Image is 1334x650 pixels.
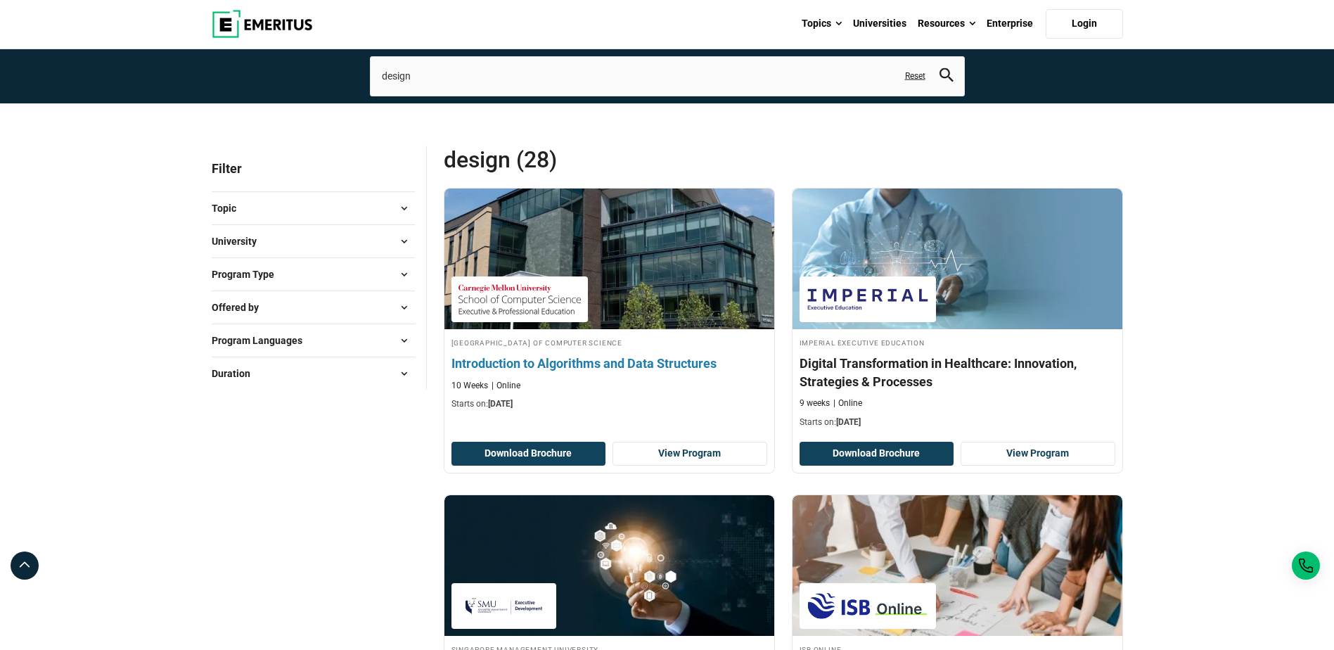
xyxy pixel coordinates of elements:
[800,442,954,466] button: Download Brochure
[793,495,1122,636] img: Product Management | Online Product Design and Innovation Course
[444,495,774,636] img: Product Management Programme | Online Product Design and Innovation Course
[370,56,965,96] input: search-page
[212,231,415,252] button: University
[492,380,520,392] p: Online
[451,398,767,410] p: Starts on:
[444,189,774,418] a: Coding Course by Carnegie Mellon University School of Computer Science - March 12, 2026 Carnegie ...
[613,442,767,466] a: View Program
[444,146,783,174] span: design (28)
[800,336,1115,348] h4: Imperial Executive Education
[458,283,581,315] img: Carnegie Mellon University School of Computer Science
[212,267,286,282] span: Program Type
[212,330,415,351] button: Program Languages
[212,366,262,381] span: Duration
[800,397,830,409] p: 9 weeks
[458,590,550,622] img: Singapore Management University
[212,146,415,191] p: Filter
[1046,9,1123,39] a: Login
[212,264,415,285] button: Program Type
[451,380,488,392] p: 10 Weeks
[905,70,925,82] a: Reset search
[212,200,248,216] span: Topic
[428,181,790,336] img: Introduction to Algorithms and Data Structures | Online Coding Course
[807,590,929,622] img: ISB Online
[451,355,767,372] h4: Introduction to Algorithms and Data Structures
[800,416,1115,428] p: Starts on:
[212,333,314,348] span: Program Languages
[793,189,1122,329] img: Digital Transformation in Healthcare: Innovation, Strategies & Processes | Online Digital Transfo...
[939,68,954,84] button: search
[212,300,270,315] span: Offered by
[793,189,1122,435] a: Digital Transformation Course by Imperial Executive Education - September 11, 2025 Imperial Execu...
[807,283,929,315] img: Imperial Executive Education
[212,198,415,219] button: Topic
[451,442,606,466] button: Download Brochure
[961,442,1115,466] a: View Program
[833,397,862,409] p: Online
[212,234,268,249] span: University
[836,417,861,427] span: [DATE]
[488,399,513,409] span: [DATE]
[212,363,415,384] button: Duration
[451,336,767,348] h4: [GEOGRAPHIC_DATA] of Computer Science
[212,297,415,318] button: Offered by
[939,72,954,85] a: search
[800,355,1115,390] h4: Digital Transformation in Healthcare: Innovation, Strategies & Processes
